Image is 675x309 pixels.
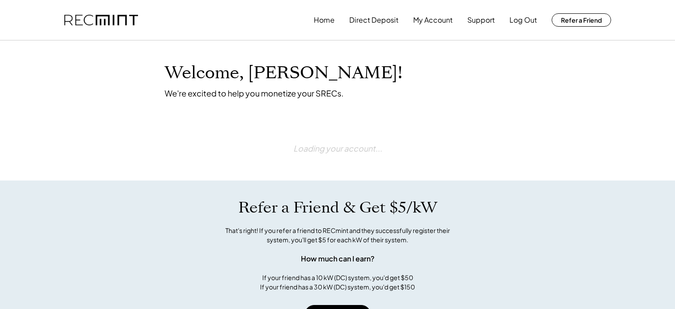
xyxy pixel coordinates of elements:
div: How much can I earn? [301,253,375,264]
div: That's right! If you refer a friend to RECmint and they successfully register their system, you'l... [216,226,460,245]
div: Loading your account... [293,120,382,176]
button: Log Out [509,11,537,29]
h1: Welcome, [PERSON_NAME]! [165,63,403,84]
div: If your friend has a 10 kW (DC) system, you'd get $50 If your friend has a 30 kW (DC) system, you... [260,273,415,292]
button: Direct Deposit [349,11,399,29]
img: recmint-logotype%403x.png [64,15,138,26]
div: We're excited to help you monetize your SRECs. [165,88,343,98]
button: Home [314,11,335,29]
button: Refer a Friend [552,13,611,27]
h1: Refer a Friend & Get $5/kW [238,198,437,217]
button: Support [467,11,495,29]
button: My Account [413,11,453,29]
